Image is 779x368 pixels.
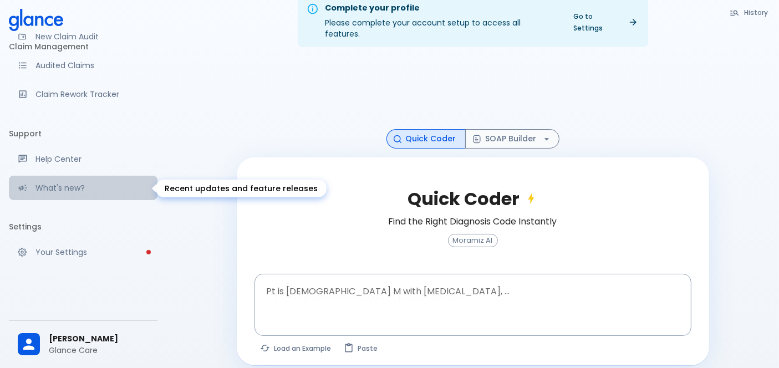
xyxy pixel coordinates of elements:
div: Recent updates and feature releases [9,176,157,200]
a: Go to Settings [567,8,644,36]
button: Quick Coder [386,129,466,149]
p: Glance Care [49,345,149,356]
button: Load a random example [254,340,338,356]
a: Get help from our support team [9,147,157,171]
li: Claim Management [9,33,157,60]
div: Recent updates and feature releases [156,180,327,197]
h6: Find the Right Diagnosis Code Instantly [389,214,557,229]
p: Help Center [35,154,149,165]
span: Moramiz AI [449,237,497,245]
div: [PERSON_NAME]Glance Care [9,325,157,364]
p: Audited Claims [35,60,149,71]
button: History [724,4,775,21]
li: Settings [9,213,157,240]
h2: Quick Coder [408,188,538,209]
a: Monitor progress of claim corrections [9,82,157,106]
a: Please complete account setup [9,240,157,264]
div: Complete your profile [325,2,558,14]
button: Paste from clipboard [338,340,385,356]
p: Claim Rework Tracker [35,89,149,100]
button: SOAP Builder [465,129,559,149]
span: [PERSON_NAME] [49,333,149,345]
a: View audited claims [9,53,157,78]
p: What's new? [35,182,149,193]
p: Your Settings [35,247,149,258]
li: Support [9,120,157,147]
